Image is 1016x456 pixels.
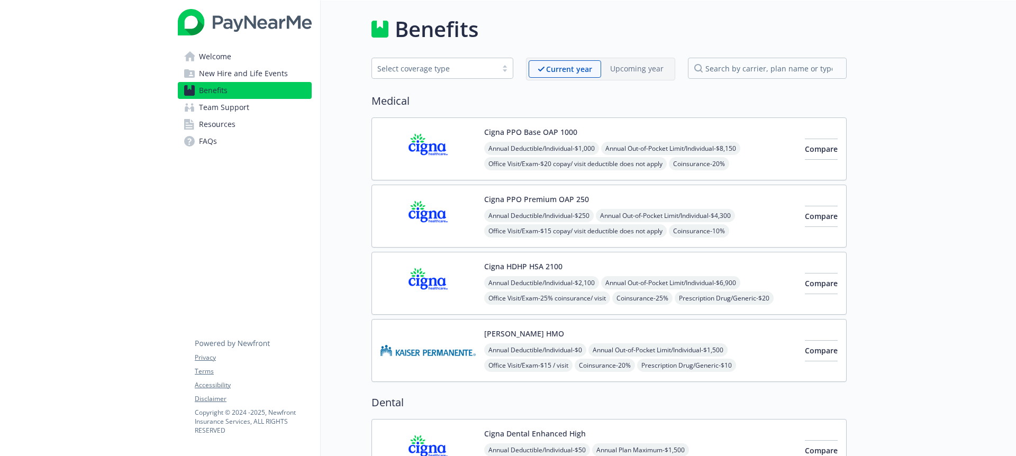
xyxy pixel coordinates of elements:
a: Disclaimer [195,394,311,404]
a: Resources [178,116,312,133]
span: Coinsurance - 25% [612,291,673,305]
span: FAQs [199,133,217,150]
span: Coinsurance - 20% [669,157,729,170]
span: Resources [199,116,235,133]
span: Annual Deductible/Individual - $250 [484,209,594,222]
img: Kaiser Permanente Insurance Company carrier logo [380,328,476,373]
button: Cigna Dental Enhanced High [484,428,586,439]
button: Compare [805,139,838,160]
a: Benefits [178,82,312,99]
img: CIGNA carrier logo [380,126,476,171]
button: Cigna PPO Premium OAP 250 [484,194,589,205]
span: Compare [805,278,838,288]
span: Annual Deductible/Individual - $2,100 [484,276,599,289]
span: Annual Out-of-Pocket Limit/Individual - $8,150 [601,142,740,155]
span: Compare [805,345,838,355]
button: [PERSON_NAME] HMO [484,328,564,339]
span: Office Visit/Exam - 25% coinsurance/ visit [484,291,610,305]
h2: Medical [371,93,847,109]
button: Cigna PPO Base OAP 1000 [484,126,577,138]
p: Copyright © 2024 - 2025 , Newfront Insurance Services, ALL RIGHTS RESERVED [195,408,311,435]
button: Compare [805,273,838,294]
img: CIGNA carrier logo [380,261,476,306]
span: Coinsurance - 10% [669,224,729,238]
button: Cigna HDHP HSA 2100 [484,261,563,272]
span: Office Visit/Exam - $20 copay/ visit deductible does not apply [484,157,667,170]
h1: Benefits [395,13,478,45]
span: Compare [805,144,838,154]
span: New Hire and Life Events [199,65,288,82]
a: Privacy [195,353,311,362]
span: Annual Out-of-Pocket Limit/Individual - $4,300 [596,209,735,222]
span: Annual Out-of-Pocket Limit/Individual - $1,500 [588,343,728,357]
div: Select coverage type [377,63,492,74]
button: Compare [805,340,838,361]
span: Annual Deductible/Individual - $1,000 [484,142,599,155]
span: Compare [805,445,838,455]
span: Annual Deductible/Individual - $0 [484,343,586,357]
a: Terms [195,367,311,376]
a: Accessibility [195,380,311,390]
span: Upcoming year [601,60,673,78]
span: Office Visit/Exam - $15 copay/ visit deductible does not apply [484,224,667,238]
span: Benefits [199,82,228,99]
img: CIGNA carrier logo [380,194,476,239]
span: Coinsurance - 20% [575,359,635,372]
input: search by carrier, plan name or type [688,58,847,79]
a: FAQs [178,133,312,150]
span: Annual Out-of-Pocket Limit/Individual - $6,900 [601,276,740,289]
button: Compare [805,206,838,227]
span: Team Support [199,99,249,116]
span: Compare [805,211,838,221]
h2: Dental [371,395,847,411]
p: Upcoming year [610,63,664,74]
p: Current year [546,63,592,75]
a: Team Support [178,99,312,116]
span: Welcome [199,48,231,65]
span: Prescription Drug/Generic - $20 [675,291,774,305]
a: Welcome [178,48,312,65]
span: Office Visit/Exam - $15 / visit [484,359,573,372]
span: Prescription Drug/Generic - $10 [637,359,736,372]
a: New Hire and Life Events [178,65,312,82]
